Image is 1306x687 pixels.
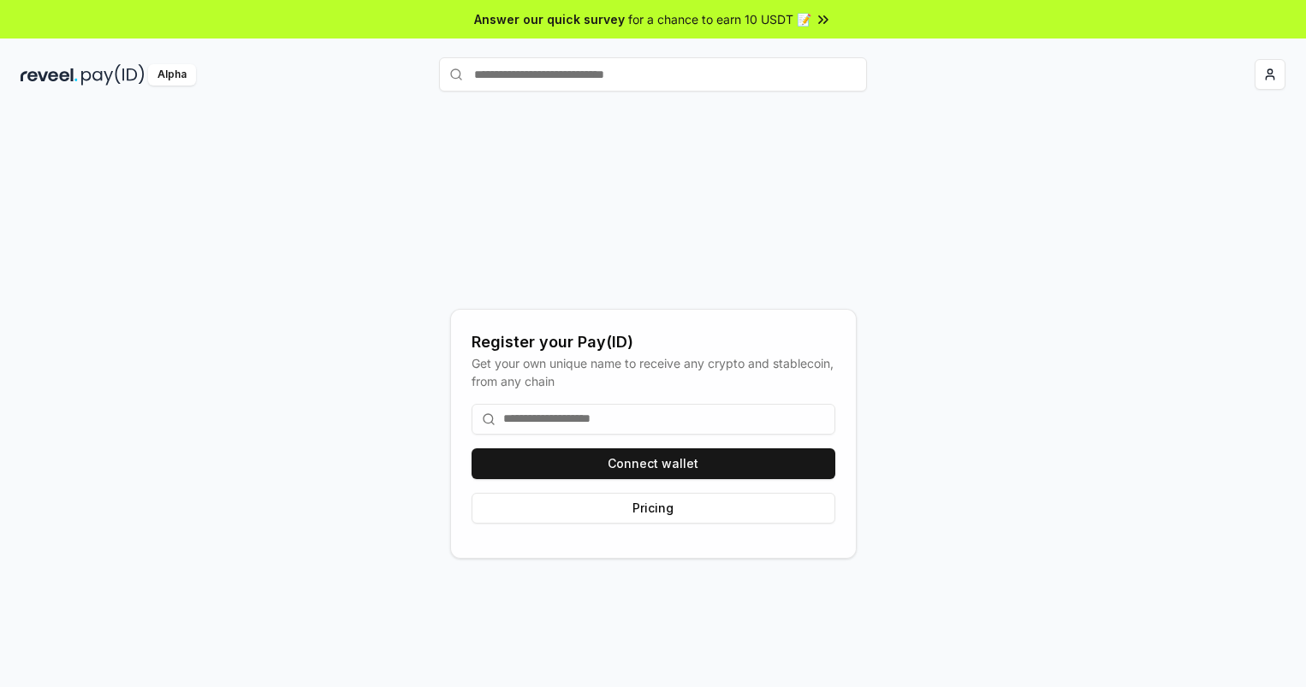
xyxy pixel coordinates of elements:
div: Get your own unique name to receive any crypto and stablecoin, from any chain [472,354,835,390]
img: reveel_dark [21,64,78,86]
span: for a chance to earn 10 USDT 📝 [628,10,811,28]
div: Alpha [148,64,196,86]
span: Answer our quick survey [474,10,625,28]
img: pay_id [81,64,145,86]
div: Register your Pay(ID) [472,330,835,354]
button: Connect wallet [472,448,835,479]
button: Pricing [472,493,835,524]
